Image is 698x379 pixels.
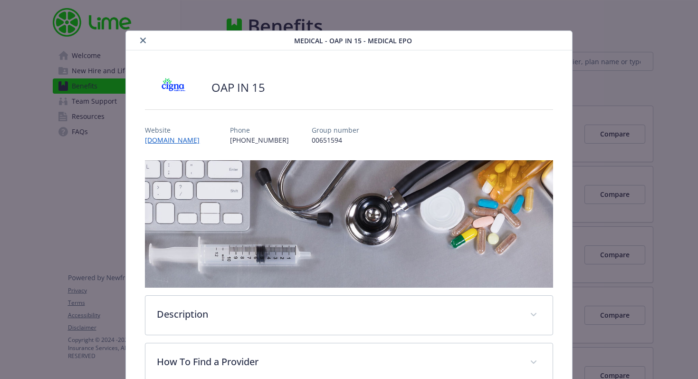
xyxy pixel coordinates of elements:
a: [DOMAIN_NAME] [145,136,207,145]
img: banner [145,160,553,288]
p: 00651594 [312,135,359,145]
p: Group number [312,125,359,135]
img: CIGNA [145,73,202,102]
p: Description [157,307,518,321]
button: close [137,35,149,46]
p: How To Find a Provider [157,355,518,369]
p: [PHONE_NUMBER] [230,135,289,145]
p: Website [145,125,207,135]
span: Medical - OAP IN 15 - Medical EPO [294,36,412,46]
div: Description [145,296,552,335]
h2: OAP IN 15 [211,79,265,96]
p: Phone [230,125,289,135]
